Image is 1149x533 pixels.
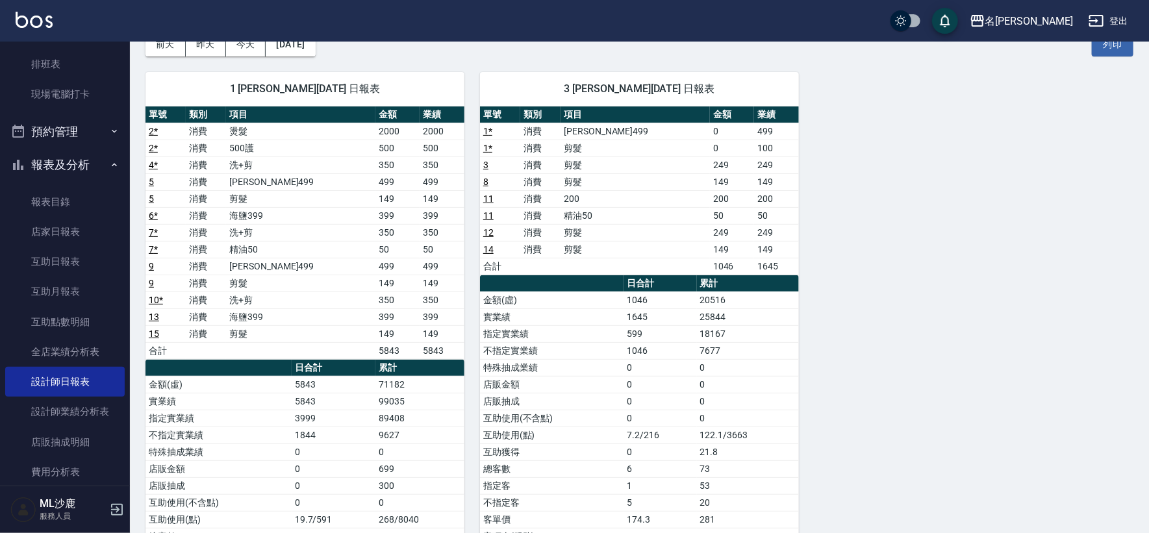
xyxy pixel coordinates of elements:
[624,494,696,511] td: 5
[145,443,292,460] td: 特殊抽成業績
[754,190,799,207] td: 200
[5,187,125,217] a: 報表目錄
[697,494,799,511] td: 20
[480,443,624,460] td: 互助獲得
[480,494,624,511] td: 不指定客
[710,156,755,173] td: 249
[697,308,799,325] td: 25844
[375,140,420,156] td: 500
[483,193,494,204] a: 11
[5,457,125,487] a: 費用分析表
[149,261,154,271] a: 9
[375,173,420,190] td: 499
[710,123,755,140] td: 0
[5,115,125,149] button: 預約管理
[186,308,226,325] td: 消費
[754,140,799,156] td: 100
[697,511,799,528] td: 281
[375,477,464,494] td: 300
[520,156,561,173] td: 消費
[480,393,624,410] td: 店販抽成
[480,359,624,376] td: 特殊抽成業績
[145,106,464,360] table: a dense table
[710,140,755,156] td: 0
[480,477,624,494] td: 指定客
[480,106,799,275] table: a dense table
[145,342,186,359] td: 合計
[520,123,561,140] td: 消費
[226,207,375,224] td: 海鹽399
[697,410,799,427] td: 0
[561,190,710,207] td: 200
[624,308,696,325] td: 1645
[226,123,375,140] td: 燙髮
[292,443,375,460] td: 0
[965,8,1078,34] button: 名[PERSON_NAME]
[520,190,561,207] td: 消費
[226,241,375,258] td: 精油50
[561,224,710,241] td: 剪髮
[420,342,464,359] td: 5843
[697,342,799,359] td: 7677
[480,427,624,443] td: 互助使用(點)
[149,193,154,204] a: 5
[624,342,696,359] td: 1046
[754,207,799,224] td: 50
[520,207,561,224] td: 消費
[186,156,226,173] td: 消費
[985,13,1073,29] div: 名[PERSON_NAME]
[186,123,226,140] td: 消費
[697,460,799,477] td: 73
[375,393,464,410] td: 99035
[375,325,420,342] td: 149
[420,308,464,325] td: 399
[754,258,799,275] td: 1645
[710,224,755,241] td: 249
[375,342,420,359] td: 5843
[754,106,799,123] th: 業績
[5,148,125,182] button: 報表及分析
[375,460,464,477] td: 699
[480,410,624,427] td: 互助使用(不含點)
[624,359,696,376] td: 0
[226,173,375,190] td: [PERSON_NAME]499
[186,207,226,224] td: 消費
[186,258,226,275] td: 消費
[480,308,624,325] td: 實業績
[561,173,710,190] td: 剪髮
[697,477,799,494] td: 53
[754,123,799,140] td: 499
[292,376,375,393] td: 5843
[266,32,315,56] button: [DATE]
[145,393,292,410] td: 實業績
[186,173,226,190] td: 消費
[5,79,125,109] a: 現場電腦打卡
[186,190,226,207] td: 消費
[420,224,464,241] td: 350
[292,494,375,511] td: 0
[697,427,799,443] td: 122.1/3663
[5,49,125,79] a: 排班表
[40,497,106,510] h5: ML沙鹿
[375,123,420,140] td: 2000
[292,460,375,477] td: 0
[375,410,464,427] td: 89408
[483,160,488,170] a: 3
[561,207,710,224] td: 精油50
[10,497,36,523] img: Person
[375,427,464,443] td: 9627
[186,106,226,123] th: 類別
[483,210,494,221] a: 11
[186,325,226,342] td: 消費
[420,173,464,190] td: 499
[754,224,799,241] td: 249
[480,376,624,393] td: 店販金額
[561,241,710,258] td: 剪髮
[375,258,420,275] td: 499
[5,307,125,337] a: 互助點數明細
[480,342,624,359] td: 不指定實業績
[624,511,696,528] td: 174.3
[145,477,292,494] td: 店販抽成
[624,443,696,460] td: 0
[561,123,710,140] td: [PERSON_NAME]499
